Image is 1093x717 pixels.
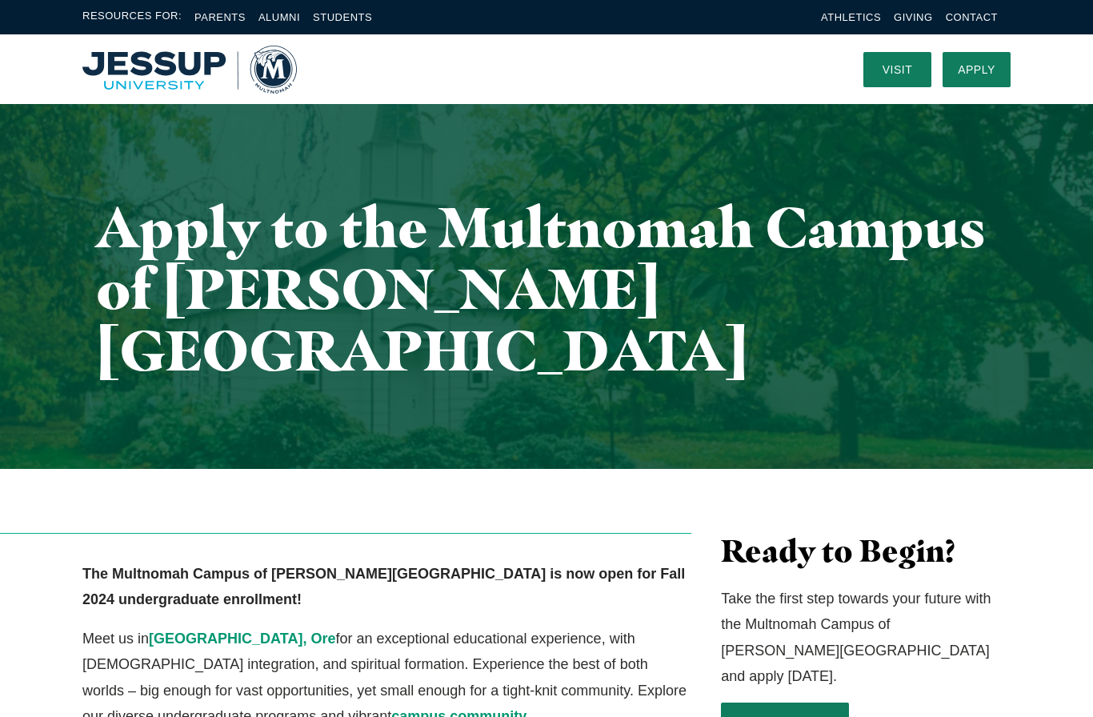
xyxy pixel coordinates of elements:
[721,533,1011,570] h3: Ready to Begin?
[721,586,1011,690] p: Take the first step towards your future with the Multnomah Campus of [PERSON_NAME][GEOGRAPHIC_DAT...
[82,566,685,607] strong: The Multnomah Campus of [PERSON_NAME][GEOGRAPHIC_DATA] is now open for Fall 2024 undergraduate en...
[821,11,881,23] a: Athletics
[149,631,335,647] a: [GEOGRAPHIC_DATA], Ore
[894,11,933,23] a: Giving
[194,11,246,23] a: Parents
[82,46,297,94] img: Multnomah University Logo
[258,11,300,23] a: Alumni
[313,11,372,23] a: Students
[946,11,998,23] a: Contact
[863,52,931,87] a: Visit
[82,46,297,94] a: Home
[82,8,182,26] span: Resources For:
[943,52,1011,87] a: Apply
[96,196,997,381] h1: Apply to the Multnomah Campus of [PERSON_NAME][GEOGRAPHIC_DATA]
